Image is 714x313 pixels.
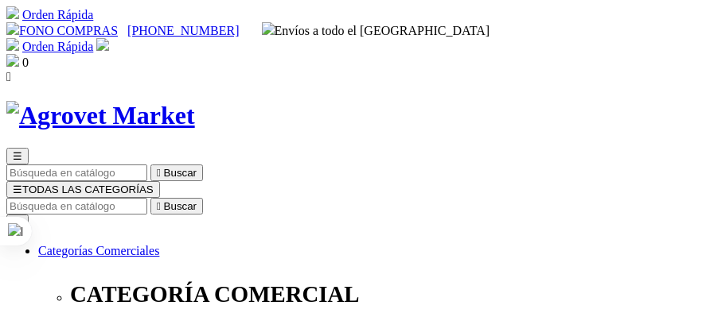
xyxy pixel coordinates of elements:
[22,8,93,21] a: Orden Rápida
[6,54,19,67] img: shopping-bag.svg
[6,6,19,19] img: shopping-cart.svg
[70,281,708,307] p: CATEGORÍA COMERCIAL
[38,244,159,257] a: Categorías Comerciales
[13,184,22,195] span: ☰
[6,22,19,35] img: phone.svg
[262,24,490,37] span: Envíos a todo el [GEOGRAPHIC_DATA]
[96,38,109,51] img: user.svg
[6,214,29,231] button: ☰
[262,22,275,35] img: delivery-truck.svg
[96,40,109,53] a: Acceda a su cuenta de cliente
[13,150,22,162] span: ☰
[150,198,203,214] button:  Buscar
[6,38,19,51] img: shopping-cart.svg
[6,70,11,83] i: 
[6,101,195,130] img: Agrovet Market
[6,148,29,164] button: ☰
[6,24,118,37] a: FONO COMPRAS
[22,56,29,69] span: 0
[164,167,197,179] span: Buscar
[150,164,203,181] button:  Buscar
[6,164,147,181] input: Buscar
[164,200,197,212] span: Buscar
[157,167,161,179] i: 
[6,198,147,214] input: Buscar
[22,40,93,53] a: Orden Rápida
[157,200,161,212] i: 
[127,24,239,37] a: [PHONE_NUMBER]
[6,181,160,198] button: ☰TODAS LAS CATEGORÍAS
